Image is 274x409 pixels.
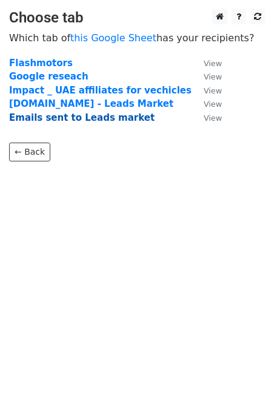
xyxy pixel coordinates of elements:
a: [DOMAIN_NAME] - Leads Market [9,98,173,109]
a: this Google Sheet [70,32,156,44]
small: View [204,86,222,95]
a: Google reseach [9,71,89,82]
a: View [192,71,222,82]
small: View [204,59,222,68]
a: ← Back [9,143,50,161]
a: View [192,58,222,69]
a: View [192,85,222,96]
a: Emails sent to Leads market [9,112,155,123]
a: Flashmotors [9,58,73,69]
iframe: Chat Widget [213,351,274,409]
small: View [204,113,222,123]
a: View [192,98,222,109]
a: View [192,112,222,123]
small: View [204,72,222,81]
h3: Choose tab [9,9,265,27]
p: Which tab of has your recipients? [9,32,265,44]
a: Impact _ UAE affiliates for vechicles [9,85,192,96]
small: View [204,100,222,109]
